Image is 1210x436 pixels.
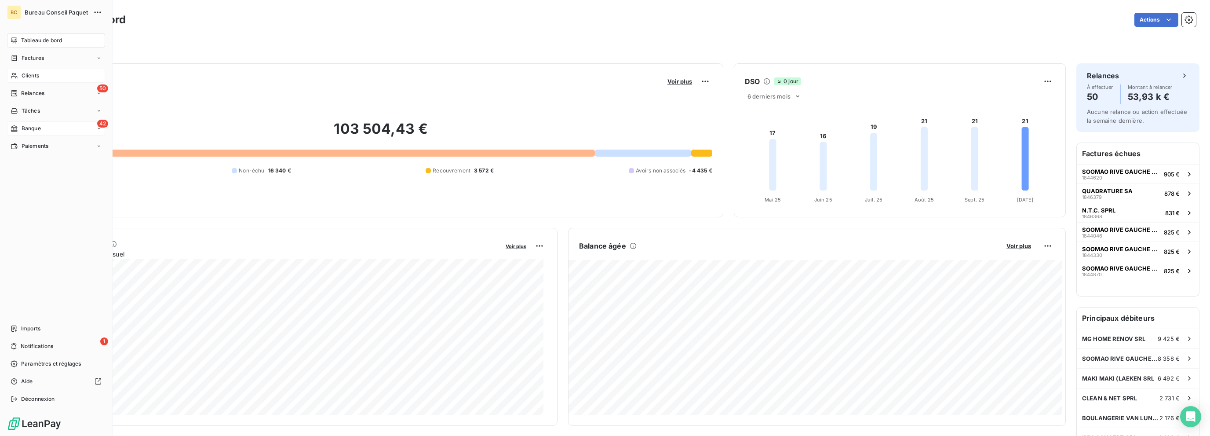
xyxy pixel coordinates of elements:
[22,107,40,115] span: Tâches
[1180,406,1201,427] div: Open Intercom Messenger
[1082,168,1160,175] span: SOOMAO RIVE GAUCHE SRL
[1159,395,1180,402] span: 2 731 €
[22,142,48,150] span: Paiements
[1134,13,1178,27] button: Actions
[22,72,39,80] span: Clients
[1082,395,1137,402] span: CLEAN & NET SPRL
[474,167,494,175] span: 3 572 €
[1158,335,1180,342] span: 9 425 €
[1087,108,1187,124] span: Aucune relance ou action effectuée la semaine dernière.
[268,167,291,175] span: 16 340 €
[1082,226,1160,233] span: SOOMAO RIVE GAUCHE SRL
[1077,203,1199,222] button: N.T.C. SPRL1846368831 €
[1128,84,1173,90] span: Montant à relancer
[1165,209,1180,216] span: 831 €
[1082,414,1159,421] span: BOULANGERIE VAN LUNTER - GUIDICI SPRL
[1082,265,1160,272] span: SOOMAO RIVE GAUCHE SRL
[1082,375,1154,382] span: MAKI MAKI (LAEKEN SRL
[22,54,44,62] span: Factures
[21,342,53,350] span: Notifications
[1158,355,1180,362] span: 8 358 €
[97,84,108,92] span: 50
[636,167,686,175] span: Avoirs non associés
[1082,272,1102,277] span: 1844870
[503,242,529,250] button: Voir plus
[745,76,760,87] h6: DSO
[1077,183,1199,203] button: QUADRATURE SA1846379878 €
[1077,222,1199,242] button: SOOMAO RIVE GAUCHE SRL1844046825 €
[667,78,692,85] span: Voir plus
[1164,229,1180,236] span: 825 €
[1004,242,1034,250] button: Voir plus
[1077,143,1199,164] h6: Factures échues
[1017,197,1033,203] tspan: [DATE]
[7,374,105,388] a: Aide
[50,120,712,147] h2: 103 504,43 €
[7,5,21,19] div: BC
[21,325,40,333] span: Imports
[1087,90,1113,104] h4: 50
[689,167,712,175] span: -4 435 €
[965,197,984,203] tspan: Sept. 25
[1164,248,1180,255] span: 825 €
[1164,171,1180,178] span: 905 €
[21,360,81,368] span: Paramètres et réglages
[579,241,626,251] h6: Balance âgée
[1087,70,1119,81] h6: Relances
[865,197,882,203] tspan: Juil. 25
[1128,90,1173,104] h4: 53,93 k €
[1082,194,1102,200] span: 1846379
[1158,375,1180,382] span: 6 492 €
[97,120,108,128] span: 42
[21,37,62,44] span: Tableau de bord
[1077,242,1199,261] button: SOOMAO RIVE GAUCHE SRL1844330825 €
[21,377,33,385] span: Aide
[1082,175,1102,180] span: 1844620
[1082,335,1146,342] span: MG HOME RENOV SRL
[506,243,526,249] span: Voir plus
[1082,233,1102,238] span: 1844046
[915,197,934,203] tspan: Août 25
[1077,261,1199,280] button: SOOMAO RIVE GAUCHE SRL1844870825 €
[665,77,695,85] button: Voir plus
[1082,214,1102,219] span: 1846368
[1077,164,1199,183] button: SOOMAO RIVE GAUCHE SRL1844620905 €
[1164,190,1180,197] span: 878 €
[1077,308,1199,329] h6: Principaux débiteurs
[1087,84,1113,90] span: À effectuer
[50,249,499,259] span: Chiffre d'affaires mensuel
[765,197,781,203] tspan: Mai 25
[239,167,264,175] span: Non-échu
[747,93,791,100] span: 6 derniers mois
[1082,207,1115,214] span: N.T.C. SPRL
[814,197,832,203] tspan: Juin 25
[1159,414,1180,421] span: 2 176 €
[22,125,41,132] span: Banque
[1082,253,1102,258] span: 1844330
[7,417,62,431] img: Logo LeanPay
[774,77,801,85] span: 0 jour
[1082,187,1133,194] span: QUADRATURE SA
[21,89,44,97] span: Relances
[1082,245,1160,253] span: SOOMAO RIVE GAUCHE SRL
[433,167,470,175] span: Recouvrement
[1082,355,1158,362] span: SOOMAO RIVE GAUCHE SRL
[25,9,88,16] span: Bureau Conseil Paquet
[1164,267,1180,275] span: 825 €
[100,337,108,345] span: 1
[21,395,55,403] span: Déconnexion
[1006,242,1031,249] span: Voir plus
